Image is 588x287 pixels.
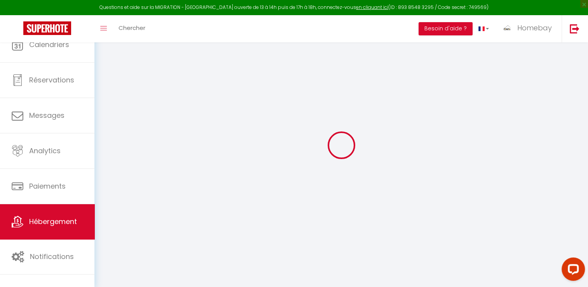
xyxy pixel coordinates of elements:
[501,22,512,34] img: ...
[419,22,473,35] button: Besoin d'aide ?
[113,15,151,42] a: Chercher
[555,254,588,287] iframe: LiveChat chat widget
[119,24,145,32] span: Chercher
[29,181,66,191] span: Paiements
[570,24,579,33] img: logout
[517,23,552,33] span: Homebay
[23,21,71,35] img: Super Booking
[29,146,61,156] span: Analytics
[356,4,388,10] a: en cliquant ici
[29,40,69,49] span: Calendriers
[495,15,562,42] a: ... Homebay
[29,110,65,120] span: Messages
[30,252,74,261] span: Notifications
[29,217,77,226] span: Hébergement
[29,75,74,85] span: Réservations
